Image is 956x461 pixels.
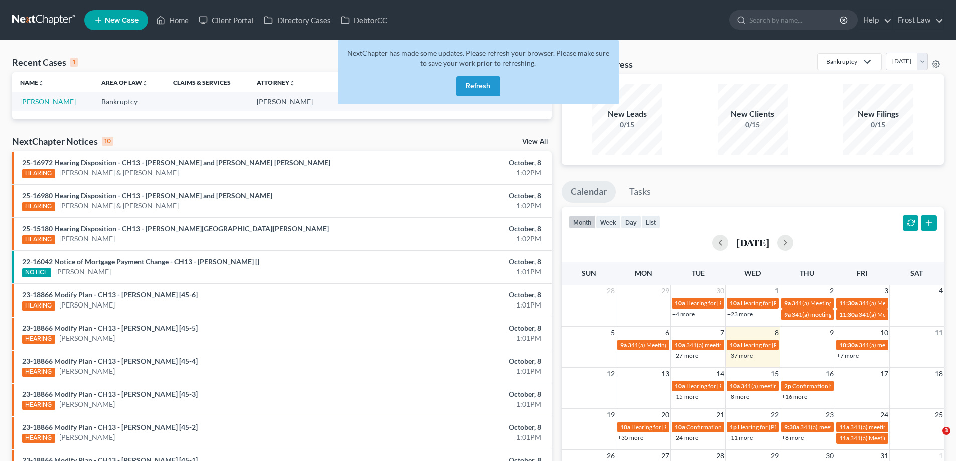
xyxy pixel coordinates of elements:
[686,299,817,307] span: Hearing for [PERSON_NAME] & [PERSON_NAME]
[635,269,652,277] span: Mon
[858,11,892,29] a: Help
[770,409,780,421] span: 22
[59,366,115,376] a: [PERSON_NAME]
[749,11,841,29] input: Search by name...
[375,191,541,201] div: October, 8
[592,108,662,120] div: New Leads
[879,327,889,339] span: 10
[859,311,956,318] span: 341(a) Meeting for [PERSON_NAME]
[22,301,55,311] div: HEARING
[375,257,541,267] div: October, 8
[727,310,753,318] a: +23 more
[22,158,330,167] a: 25-16972 Hearing Disposition - CH13 - [PERSON_NAME] and [PERSON_NAME] [PERSON_NAME]
[562,181,616,203] a: Calendar
[744,269,761,277] span: Wed
[837,352,859,359] a: +7 more
[839,341,858,349] span: 10:30a
[375,323,541,333] div: October, 8
[825,368,835,380] span: 16
[522,138,548,145] a: View All
[641,215,660,229] button: list
[375,267,541,277] div: 1:01PM
[12,135,113,147] div: NextChapter Notices
[142,80,148,86] i: unfold_more
[20,97,76,106] a: [PERSON_NAME]
[38,80,44,86] i: unfold_more
[22,401,55,410] div: HEARING
[610,327,616,339] span: 5
[22,169,55,178] div: HEARING
[330,92,384,111] td: Individual
[730,423,737,431] span: 1p
[934,327,944,339] span: 11
[621,215,641,229] button: day
[631,423,710,431] span: Hearing for [PERSON_NAME]
[660,409,670,421] span: 20
[938,285,944,297] span: 4
[375,333,541,343] div: 1:01PM
[606,368,616,380] span: 12
[686,382,764,390] span: Hearing for [PERSON_NAME]
[375,399,541,409] div: 1:01PM
[375,234,541,244] div: 1:02PM
[839,434,849,442] span: 11a
[774,285,780,297] span: 1
[93,92,165,111] td: Bankruptcy
[727,352,753,359] a: +37 more
[942,427,950,435] span: 3
[151,11,194,29] a: Home
[59,234,115,244] a: [PERSON_NAME]
[22,368,55,377] div: HEARING
[850,434,947,442] span: 341(a) Meeting for [PERSON_NAME]
[660,285,670,297] span: 29
[59,201,179,211] a: [PERSON_NAME] & [PERSON_NAME]
[606,409,616,421] span: 19
[857,269,867,277] span: Fri
[22,357,198,365] a: 23-18866 Modify Plan - CH13 - [PERSON_NAME] [45-4]
[784,382,791,390] span: 2p
[22,324,198,332] a: 23-18866 Modify Plan - CH13 - [PERSON_NAME] [45-5]
[800,269,814,277] span: Thu
[456,76,500,96] button: Refresh
[620,423,630,431] span: 10a
[22,235,55,244] div: HEARING
[102,137,113,146] div: 10
[22,390,198,398] a: 23-18866 Modify Plan - CH13 - [PERSON_NAME] [45-3]
[675,341,685,349] span: 10a
[336,11,392,29] a: DebtorCC
[686,341,783,349] span: 341(a) meeting for [PERSON_NAME]
[839,311,858,318] span: 11:30a
[934,368,944,380] span: 18
[22,191,272,200] a: 25-16980 Hearing Disposition - CH13 - [PERSON_NAME] and [PERSON_NAME]
[843,108,913,120] div: New Filings
[664,327,670,339] span: 6
[782,393,807,400] a: +16 more
[675,382,685,390] span: 10a
[375,356,541,366] div: October, 8
[289,80,295,86] i: unfold_more
[850,423,947,431] span: 341(a) meeting for [PERSON_NAME]
[692,269,705,277] span: Tue
[22,257,259,266] a: 22-16042 Notice of Mortgage Payment Change - CH13 - [PERSON_NAME] []
[784,311,791,318] span: 9a
[375,290,541,300] div: October, 8
[782,434,804,441] a: +8 more
[375,432,541,442] div: 1:01PM
[727,393,749,400] a: +8 more
[879,368,889,380] span: 17
[606,285,616,297] span: 28
[569,215,596,229] button: month
[375,366,541,376] div: 1:01PM
[715,285,725,297] span: 30
[672,352,698,359] a: +27 more
[770,368,780,380] span: 15
[879,409,889,421] span: 24
[59,168,179,178] a: [PERSON_NAME] & [PERSON_NAME]
[715,409,725,421] span: 21
[375,224,541,234] div: October, 8
[741,341,819,349] span: Hearing for [PERSON_NAME]
[375,422,541,432] div: October, 8
[792,311,889,318] span: 341(a) meeting for [PERSON_NAME]
[859,299,956,307] span: 341(a) Meeting for [PERSON_NAME]
[826,57,857,66] div: Bankruptcy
